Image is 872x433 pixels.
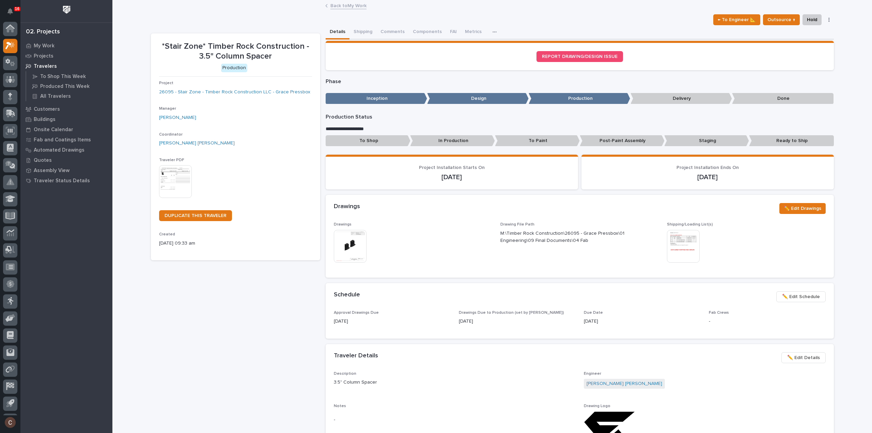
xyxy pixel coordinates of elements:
[20,135,112,145] a: Fab and Coatings Items
[587,380,662,387] a: [PERSON_NAME] [PERSON_NAME]
[779,203,826,214] button: ✏️ Edit Drawings
[20,165,112,175] a: Assembly View
[713,14,760,25] button: ← To Engineer 📐
[584,318,701,325] p: [DATE]
[376,25,409,40] button: Comments
[34,127,73,133] p: Onsite Calendar
[334,379,576,386] p: 3.5" Column Spacer
[159,107,176,111] span: Manager
[26,28,60,36] div: 02. Projects
[159,232,175,236] span: Created
[584,404,610,408] span: Drawing Logo
[9,8,17,19] div: Notifications16
[40,74,86,80] p: To Shop This Week
[459,311,564,315] span: Drawings Due to Production (set by [PERSON_NAME])
[34,137,91,143] p: Fab and Coatings Items
[630,93,732,104] p: Delivery
[782,293,820,301] span: ✏️ Edit Schedule
[334,203,360,211] h2: Drawings
[20,51,112,61] a: Projects
[20,155,112,165] a: Quotes
[334,416,576,423] p: -
[667,222,713,227] span: Shipping/Loading List(s)
[159,158,184,162] span: Traveler PDF
[159,133,183,137] span: Coordinator
[803,14,822,25] button: Hold
[60,3,73,16] img: Workspace Logo
[20,104,112,114] a: Customers
[334,318,451,325] p: [DATE]
[221,64,247,72] div: Production
[34,117,56,123] p: Buildings
[664,135,749,146] p: Staging
[15,6,19,11] p: 16
[749,135,834,146] p: Ready to Ship
[446,25,461,40] button: FAI
[34,157,52,164] p: Quotes
[529,93,630,104] p: Production
[767,16,795,24] span: Outsource ↑
[334,372,356,376] span: Description
[334,222,352,227] span: Drawings
[326,135,410,146] p: To Shop
[781,352,826,363] button: ✏️ Edit Details
[787,354,820,362] span: ✏️ Edit Details
[334,352,378,360] h2: Traveler Details
[584,372,601,376] span: Engineer
[20,175,112,186] a: Traveler Status Details
[334,173,570,181] p: [DATE]
[26,91,112,101] a: All Travelers
[159,89,310,96] a: 26095 - Stair Zone - Timber Rock Construction LLC - Grace Pressbox
[34,147,84,153] p: Automated Drawings
[334,404,346,408] span: Notes
[784,204,821,213] span: ✏️ Edit Drawings
[732,93,834,104] p: Done
[584,311,603,315] span: Due Date
[159,42,312,61] p: *Stair Zone* Timber Rock Construction - 3.5" Column Spacer
[3,4,17,18] button: Notifications
[709,311,729,315] span: Fab Crews
[334,311,379,315] span: Approval Drawings Due
[495,135,580,146] p: To Paint
[40,93,71,99] p: All Travelers
[159,140,235,147] a: [PERSON_NAME] [PERSON_NAME]
[763,14,800,25] button: Outsource ↑
[20,61,112,71] a: Travelers
[34,168,69,174] p: Assembly View
[26,72,112,81] a: To Shop This Week
[159,240,312,247] p: [DATE] 09:33 am
[20,41,112,51] a: My Work
[20,124,112,135] a: Onsite Calendar
[461,25,486,40] button: Metrics
[410,135,495,146] p: In Production
[500,230,642,244] p: M:\Timber Rock Construction\26095 - Grace Pressbox\01 Engineering\09 Final Documents\04 Fab
[459,318,576,325] p: [DATE]
[409,25,446,40] button: Components
[500,222,534,227] span: Drawing File Path
[807,16,817,24] span: Hold
[26,81,112,91] a: Produced This Week
[20,114,112,124] a: Buildings
[34,63,57,69] p: Travelers
[159,114,196,121] a: [PERSON_NAME]
[159,81,173,85] span: Project
[34,178,90,184] p: Traveler Status Details
[326,78,834,85] p: Phase
[580,135,665,146] p: Post-Paint Assembly
[536,51,623,62] a: REPORT DRAWING/DESIGN ISSUE
[159,210,232,221] a: DUPLICATE THIS TRAVELER
[334,291,360,299] h2: Schedule
[427,93,529,104] p: Design
[326,25,349,40] button: Details
[3,415,17,430] button: users-avatar
[330,1,367,9] a: Back toMy Work
[709,318,826,325] p: -
[34,43,54,49] p: My Work
[419,165,485,170] span: Project Installation Starts On
[34,106,60,112] p: Customers
[676,165,739,170] span: Project Installation Ends On
[20,145,112,155] a: Automated Drawings
[718,16,756,24] span: ← To Engineer 📐
[326,93,427,104] p: Inception
[326,114,834,120] p: Production Status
